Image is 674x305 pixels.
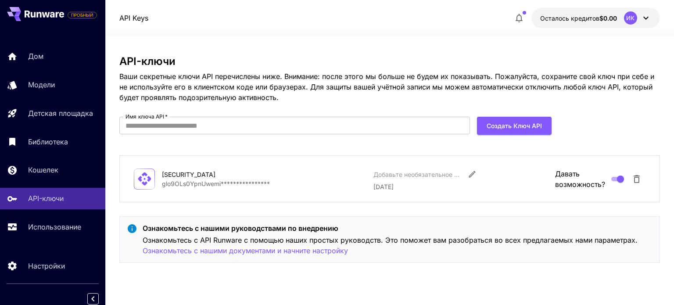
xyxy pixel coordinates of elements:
font: Библиотека [28,137,68,146]
font: Ознакомьтесь с нашими документами и начните настройку [143,246,348,255]
font: Ознакомьтесь с API Runware с помощью наших простых руководств. Это поможет вам разобраться во все... [143,236,638,244]
font: API-ключи [28,194,64,203]
font: $0.00 [599,14,617,22]
button: Удалить ключ API [628,170,645,188]
font: Модели [28,80,55,89]
div: Добавьте необязательное описание или комментарий [373,170,461,179]
button: Создать ключ API [477,117,552,135]
font: Детская площадка [28,109,93,118]
a: API Keys [119,13,148,23]
font: Кошелек [28,165,58,174]
font: ИК [626,14,635,22]
font: Настройки [28,262,65,270]
font: [SECURITY_DATA] [162,171,215,178]
div: 0,00 долларов США [540,14,617,23]
font: Давать возможность? [555,169,605,189]
font: Создать ключ API [487,122,542,129]
nav: хлебные крошки [119,13,148,23]
span: Добавьте свою платежную карту, чтобы включить все функции платформы. [68,10,97,20]
font: API-ключи [119,55,176,68]
font: Ваши секретные ключи API перечислены ниже. Внимание: после этого мы больше не будем их показывать... [119,72,654,102]
font: Ознакомьтесь с нашими руководствами по внедрению [143,224,338,233]
button: Свернуть боковую панель [87,293,99,305]
font: Дом [28,52,43,61]
font: Использование [28,222,81,231]
button: Ознакомьтесь с нашими документами и начните настройку [143,245,348,256]
font: ПРОБНЫЙ [71,12,93,18]
button: Редактировать [464,166,480,182]
font: Имя ключа API [125,113,164,120]
font: [DATE] [373,183,394,190]
font: Осталось кредитов [540,14,599,22]
button: 0,00 долларов СШАИК [531,8,660,28]
font: Добавьте необязательное описание или комментарий [373,171,538,178]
